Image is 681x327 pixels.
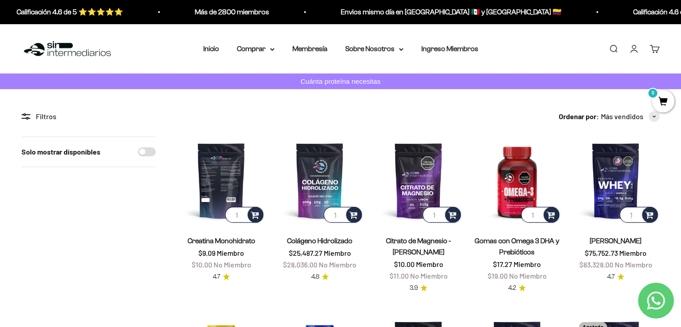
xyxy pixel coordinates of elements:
a: Colágeno Hidrolizado [287,237,352,245]
a: Citrato de Magnesio - [PERSON_NAME] [386,237,451,256]
a: Inicio [203,45,219,52]
span: $75,752.73 [585,249,618,257]
div: Filtros [21,111,156,122]
span: $19.00 [488,271,508,280]
span: $83,328.00 [579,260,613,269]
span: Miembro [619,249,647,257]
span: No Miembro [614,260,652,269]
span: Ordenar por: [559,111,599,122]
summary: Sobre Nosotros [345,43,403,55]
a: 4.24.2 de 5.0 estrellas [508,283,526,293]
span: $11.00 [389,271,408,280]
p: Más de 2800 miembros [195,6,269,18]
img: Creatina Monohidrato [177,137,265,224]
span: Miembro [217,249,244,257]
a: 4.74.7 de 5.0 estrellas [213,272,230,282]
a: 0 [652,97,674,107]
span: No Miembro [319,260,356,269]
span: 4.7 [607,272,615,282]
span: $17.27 [493,260,512,268]
span: $10.00 [192,260,212,269]
span: No Miembro [410,271,447,280]
span: 4.7 [213,272,220,282]
a: 3.93.9 de 5.0 estrellas [409,283,427,293]
span: $9.09 [198,249,215,257]
mark: 0 [647,88,658,99]
span: No Miembro [509,271,547,280]
span: 4.2 [508,283,516,293]
span: No Miembro [214,260,251,269]
span: 3.9 [409,283,418,293]
button: Más vendidos [601,111,660,122]
a: Creatina Monohidrato [188,237,255,245]
p: Calificación 4.6 de 5 ⭐️⭐️⭐️⭐️⭐️ [17,6,123,18]
p: Cuánta proteína necesitas [298,76,383,87]
a: Ingreso Miembros [421,45,478,52]
span: $25,487.27 [289,249,322,257]
a: 4.74.7 de 5.0 estrellas [607,272,624,282]
span: $10.00 [394,260,414,268]
summary: Comprar [237,43,274,55]
span: Más vendidos [601,111,643,122]
span: 4.8 [311,272,319,282]
span: $28,036.00 [283,260,317,269]
a: [PERSON_NAME] [590,237,642,245]
label: Solo mostrar disponibles [21,146,100,158]
a: Gomas con Omega 3 DHA y Prebióticos [475,237,559,256]
span: Miembro [324,249,351,257]
span: Miembro [415,260,443,268]
a: 4.84.8 de 5.0 estrellas [311,272,329,282]
span: Miembro [514,260,541,268]
p: Envios mismo día en [GEOGRAPHIC_DATA] 🇲🇽 y [GEOGRAPHIC_DATA] 🇨🇴 [341,6,561,18]
a: Membresía [292,45,327,52]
